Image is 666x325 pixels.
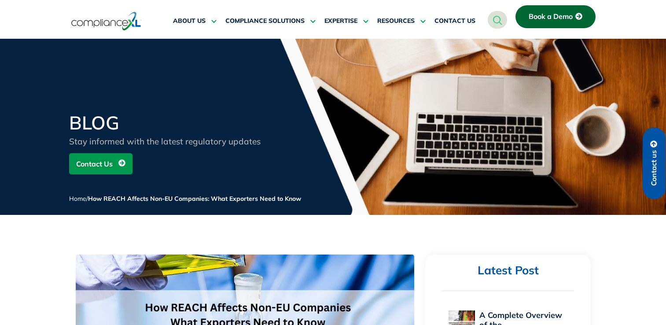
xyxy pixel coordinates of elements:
[69,195,301,203] span: /
[69,195,86,203] a: Home
[69,153,132,174] a: Contact Us
[488,11,507,29] a: navsearch-button
[650,150,658,186] span: Contact us
[324,17,357,25] span: EXPERTISE
[76,155,113,172] span: Contact Us
[434,17,475,25] span: CONTACT US
[225,17,305,25] span: COMPLIANCE SOLUTIONS
[434,11,475,32] a: CONTACT US
[324,11,368,32] a: EXPERTISE
[442,263,574,278] h2: Latest Post
[377,11,426,32] a: RESOURCES
[173,17,206,25] span: ABOUT US
[377,17,415,25] span: RESOURCES
[515,5,596,28] a: Book a Demo
[643,127,666,199] a: Contact us
[71,11,141,31] img: logo-one.svg
[88,195,301,203] span: How REACH Affects Non-EU Companies: What Exporters Need to Know
[173,11,217,32] a: ABOUT US
[529,13,573,21] span: Book a Demo
[69,136,261,147] span: Stay informed with the latest regulatory updates
[69,114,280,132] h2: BLOG
[225,11,316,32] a: COMPLIANCE SOLUTIONS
